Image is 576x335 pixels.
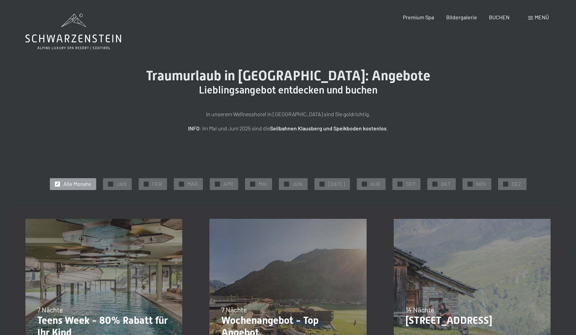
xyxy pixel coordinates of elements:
span: [DATE] [328,180,345,188]
span: ✓ [216,182,219,186]
span: ✓ [469,182,471,186]
span: 7 Nächte [37,306,63,314]
span: ✓ [109,182,112,186]
p: : Im Mai und Juni 2025 sind die . [119,124,457,133]
p: [STREET_ADDRESS] [406,314,539,327]
a: Bildergalerie [446,14,477,20]
span: ✓ [433,182,436,186]
span: Lieblingsangebot entdecken und buchen [199,84,377,96]
span: ✓ [145,182,147,186]
span: Traumurlaub in [GEOGRAPHIC_DATA]: Angebote [146,68,430,84]
span: ✓ [285,182,288,186]
a: BUCHEN [489,14,510,20]
span: FEB [152,180,162,188]
span: ✓ [504,182,507,186]
span: ✓ [398,182,401,186]
span: AUG [370,180,380,188]
span: Menü [535,14,549,20]
span: SEP [406,180,415,188]
strong: INFO [188,125,200,131]
span: 7 Nächte [221,306,247,314]
span: ✓ [363,182,366,186]
strong: Seilbahnen Klausberg und Speikboden kostenlos [270,125,387,131]
span: ✓ [321,182,323,186]
span: MAI [259,180,267,188]
span: NOV [476,180,486,188]
span: DEZ [512,180,521,188]
span: APR [223,180,233,188]
span: OKT [441,180,451,188]
span: MAR [187,180,198,188]
span: JUN [292,180,303,188]
span: 14 Nächte [406,306,434,314]
span: ✓ [56,182,59,186]
span: ✓ [251,182,254,186]
span: ✓ [180,182,183,186]
span: Alle Monate [63,180,91,188]
p: In unserem Wellnesshotel in [GEOGRAPHIC_DATA] sind Sie goldrichtig. [119,110,457,119]
span: JAN [117,180,127,188]
a: Premium Spa [403,14,434,20]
